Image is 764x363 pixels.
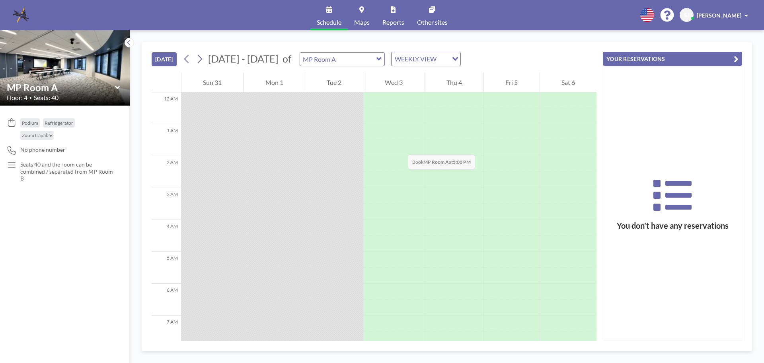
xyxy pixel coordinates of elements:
[152,252,181,284] div: 5 AM
[7,82,115,93] input: MP Room A
[22,132,52,138] span: Zoom Capable
[152,52,177,66] button: [DATE]
[152,220,181,252] div: 4 AM
[45,120,73,126] span: Refridgerator
[382,19,404,26] span: Reports
[439,54,447,64] input: Search for option
[423,159,449,165] b: MP Room A
[603,221,742,231] h3: You don’t have any reservations
[540,73,596,92] div: Sat 6
[29,95,32,100] span: •
[13,7,29,23] img: organization-logo
[363,73,424,92] div: Wed 3
[22,120,38,126] span: Podium
[453,159,471,165] b: 5:00 PM
[317,19,341,26] span: Schedule
[20,161,114,182] p: Seats 40 and the room can be combined / separated from MP Room B
[34,94,58,102] span: Seats: 40
[244,73,304,92] div: Mon 1
[408,155,475,169] span: Book at
[181,73,243,92] div: Sun 31
[417,19,448,26] span: Other sites
[6,94,27,102] span: Floor: 4
[425,73,483,92] div: Thu 4
[152,156,181,188] div: 2 AM
[305,73,363,92] div: Tue 2
[300,53,376,66] input: MP Room A
[283,53,291,65] span: of
[152,188,181,220] div: 3 AM
[152,284,181,316] div: 6 AM
[393,54,438,64] span: WEEKLY VIEW
[152,124,181,156] div: 1 AM
[152,92,181,124] div: 12 AM
[484,73,539,92] div: Fri 5
[152,316,181,347] div: 7 AM
[20,146,65,153] span: No phone number
[603,52,742,66] button: YOUR RESERVATIONS
[354,19,370,26] span: Maps
[392,52,460,66] div: Search for option
[684,12,690,19] span: SJ
[697,12,741,19] span: [PERSON_NAME]
[208,53,279,65] span: [DATE] - [DATE]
